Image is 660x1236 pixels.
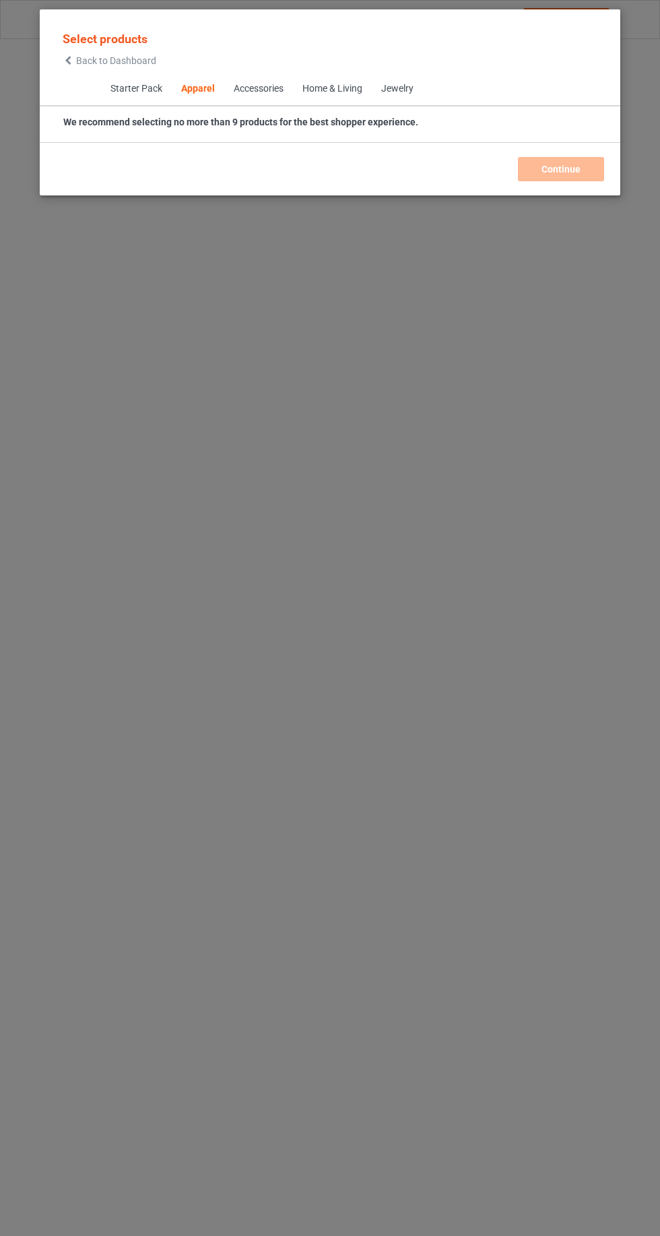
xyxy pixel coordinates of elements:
[63,32,147,46] span: Select products
[381,82,413,96] div: Jewelry
[100,73,171,105] span: Starter Pack
[233,82,283,96] div: Accessories
[63,117,418,127] strong: We recommend selecting no more than 9 products for the best shopper experience.
[302,82,362,96] div: Home & Living
[76,55,156,66] span: Back to Dashboard
[180,82,214,96] div: Apparel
